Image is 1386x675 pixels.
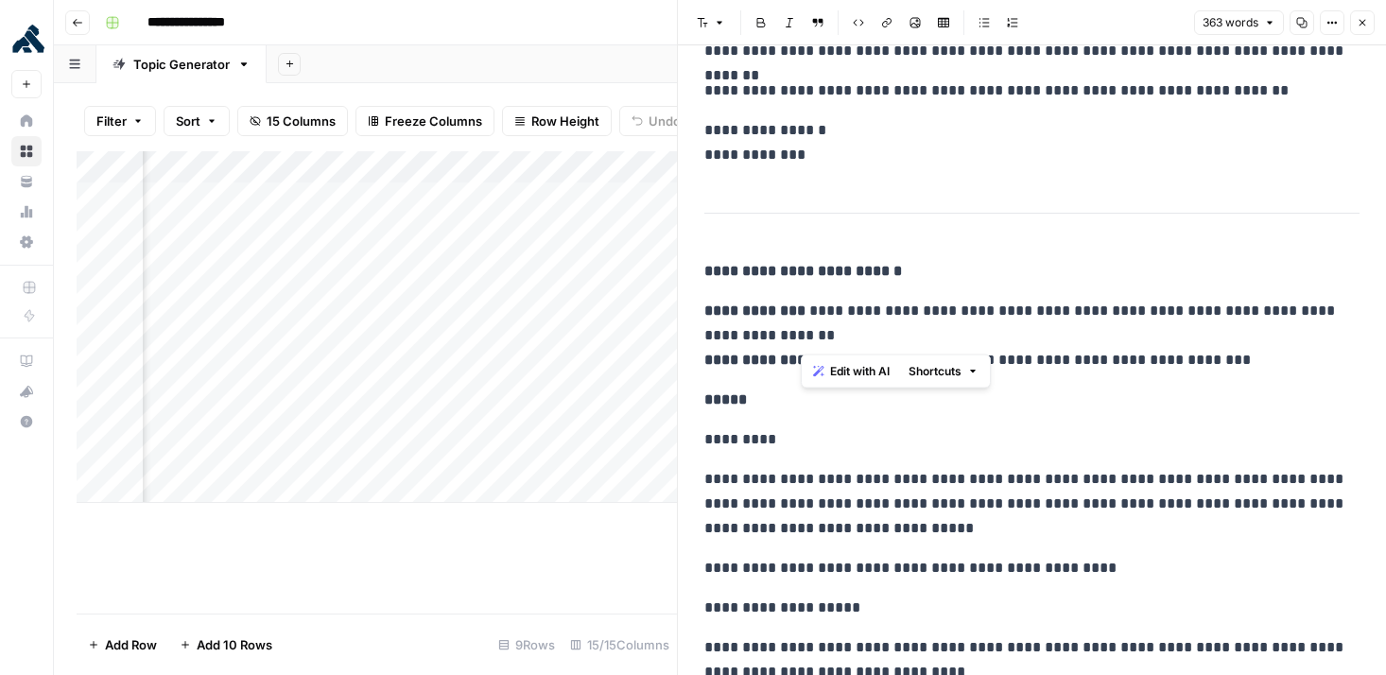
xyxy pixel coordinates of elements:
[96,112,127,130] span: Filter
[77,630,168,660] button: Add Row
[11,166,42,197] a: Your Data
[12,377,41,406] div: What's new?
[901,359,986,384] button: Shortcuts
[385,112,482,130] span: Freeze Columns
[502,106,612,136] button: Row Height
[96,45,267,83] a: Topic Generator
[84,106,156,136] button: Filter
[105,635,157,654] span: Add Row
[133,55,230,74] div: Topic Generator
[649,112,681,130] span: Undo
[176,112,200,130] span: Sort
[11,227,42,257] a: Settings
[909,363,962,380] span: Shortcuts
[164,106,230,136] button: Sort
[619,106,693,136] button: Undo
[806,359,897,384] button: Edit with AI
[11,15,42,62] button: Workspace: Kong
[267,112,336,130] span: 15 Columns
[1203,14,1258,31] span: 363 words
[11,22,45,56] img: Kong Logo
[197,635,272,654] span: Add 10 Rows
[11,407,42,437] button: Help + Support
[1194,10,1284,35] button: 363 words
[11,346,42,376] a: AirOps Academy
[830,363,890,380] span: Edit with AI
[237,106,348,136] button: 15 Columns
[11,197,42,227] a: Usage
[355,106,494,136] button: Freeze Columns
[11,376,42,407] button: What's new?
[11,106,42,136] a: Home
[531,112,599,130] span: Row Height
[491,630,563,660] div: 9 Rows
[168,630,284,660] button: Add 10 Rows
[563,630,677,660] div: 15/15 Columns
[11,136,42,166] a: Browse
